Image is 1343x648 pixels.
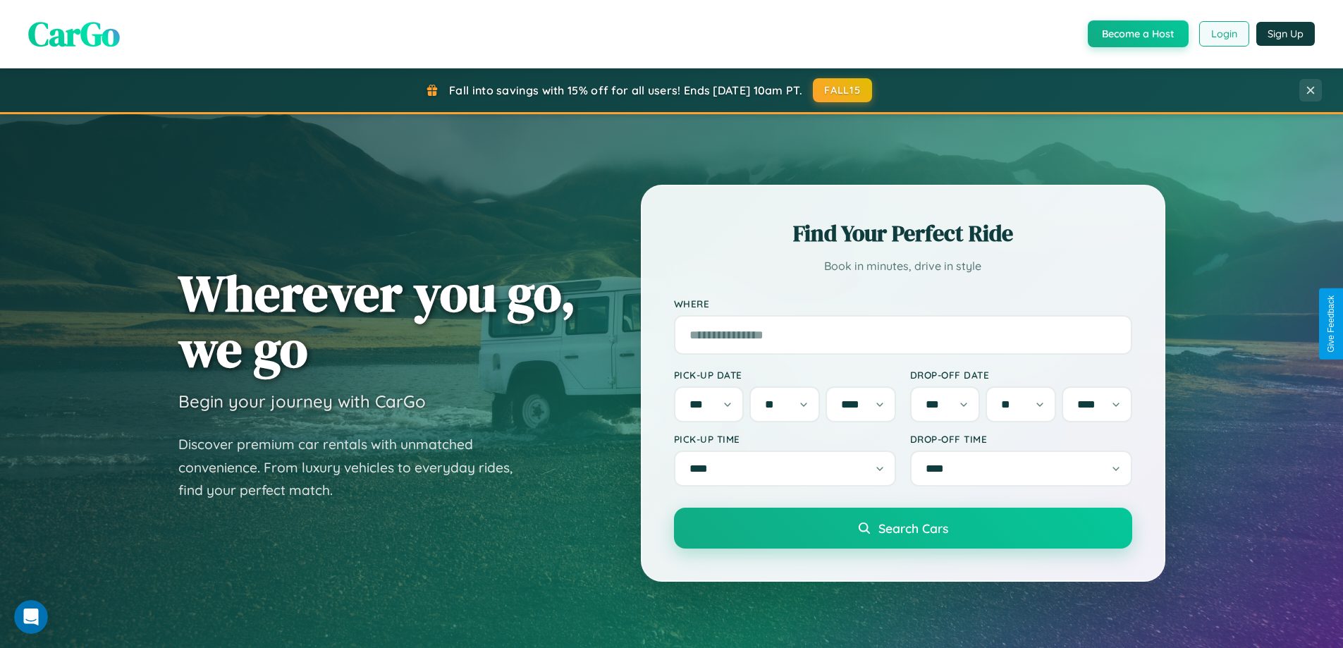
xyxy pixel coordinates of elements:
button: FALL15 [813,78,872,102]
h2: Find Your Perfect Ride [674,218,1132,249]
p: Book in minutes, drive in style [674,256,1132,276]
button: Sign Up [1256,22,1315,46]
button: Login [1199,21,1249,47]
button: Search Cars [674,508,1132,549]
span: Search Cars [878,520,948,536]
label: Pick-up Time [674,433,896,445]
div: Give Feedback [1326,295,1336,353]
iframe: Intercom live chat [14,600,48,634]
h3: Begin your journey with CarGo [178,391,426,412]
span: Fall into savings with 15% off for all users! Ends [DATE] 10am PT. [449,83,802,97]
label: Drop-off Time [910,433,1132,445]
h1: Wherever you go, we go [178,265,576,377]
button: Become a Host [1088,20,1189,47]
span: CarGo [28,11,120,57]
label: Where [674,298,1132,310]
p: Discover premium car rentals with unmatched convenience. From luxury vehicles to everyday rides, ... [178,433,531,502]
label: Drop-off Date [910,369,1132,381]
label: Pick-up Date [674,369,896,381]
